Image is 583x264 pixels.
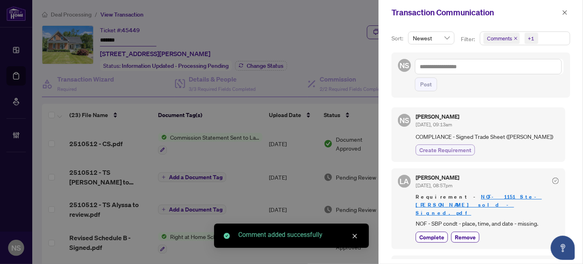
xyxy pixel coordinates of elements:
[413,32,450,44] span: Newest
[451,232,479,243] button: Remove
[416,175,459,180] h5: [PERSON_NAME]
[352,233,358,239] span: close
[416,145,475,155] button: Create Requirement
[400,60,409,71] span: NS
[419,233,444,241] span: Complete
[455,233,476,241] span: Remove
[391,34,405,43] p: Sort:
[483,33,520,44] span: Comments
[400,176,409,187] span: LA
[552,178,559,184] span: check-circle
[487,34,512,42] span: Comments
[416,193,542,216] a: NOF- 1151 Ste-[PERSON_NAME] sold - Signed.pdf
[415,78,437,91] button: Post
[416,132,559,141] span: COMPLIANCE - Signed Trade Sheet ([PERSON_NAME])
[514,36,518,40] span: close
[419,146,471,154] span: Create Requirement
[416,182,452,189] span: [DATE], 08:57pm
[238,230,359,240] div: Comment added successfully
[528,34,535,42] div: +1
[461,35,476,44] p: Filter:
[224,233,230,239] span: check-circle
[551,236,575,260] button: Open asap
[416,193,559,217] span: Requirement -
[416,232,448,243] button: Complete
[350,232,359,241] a: Close
[416,122,452,128] span: [DATE], 09:13am
[400,115,409,126] span: NS
[562,10,568,15] span: close
[416,114,459,119] h5: [PERSON_NAME]
[416,219,559,228] span: NOF - SBP condt - place, time, and date - missing.
[391,6,560,19] div: Transaction Communication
